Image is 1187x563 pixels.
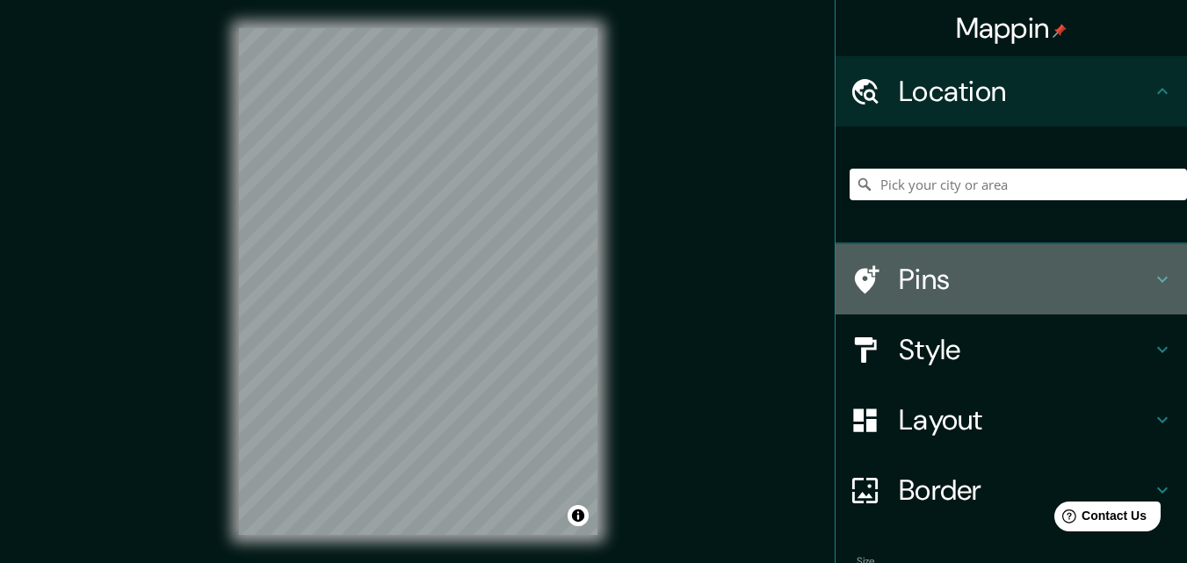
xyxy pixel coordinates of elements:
[836,314,1187,385] div: Style
[836,56,1187,126] div: Location
[899,402,1152,437] h4: Layout
[899,332,1152,367] h4: Style
[1053,24,1067,38] img: pin-icon.png
[836,385,1187,455] div: Layout
[899,473,1152,508] h4: Border
[239,28,597,535] canvas: Map
[956,11,1068,46] h4: Mappin
[836,244,1187,314] div: Pins
[899,262,1152,297] h4: Pins
[899,74,1152,109] h4: Location
[568,505,589,526] button: Toggle attribution
[1031,494,1168,544] iframe: Help widget launcher
[836,455,1187,525] div: Border
[850,169,1187,200] input: Pick your city or area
